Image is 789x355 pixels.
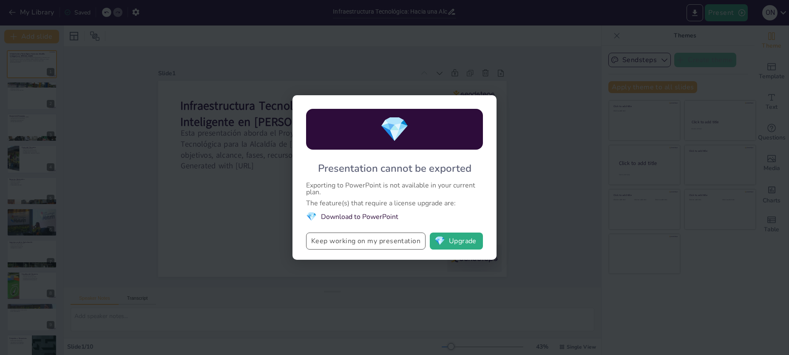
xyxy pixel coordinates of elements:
[306,200,483,207] div: The feature(s) that require a license upgrade are:
[380,113,409,146] span: diamond
[430,233,483,250] button: diamondUpgrade
[306,233,426,250] button: Keep working on my presentation
[306,211,317,222] span: diamond
[434,237,445,245] span: diamond
[306,182,483,196] div: Exporting to PowerPoint is not available in your current plan.
[318,162,471,175] div: Presentation cannot be exported
[306,211,483,222] li: Download to PowerPoint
